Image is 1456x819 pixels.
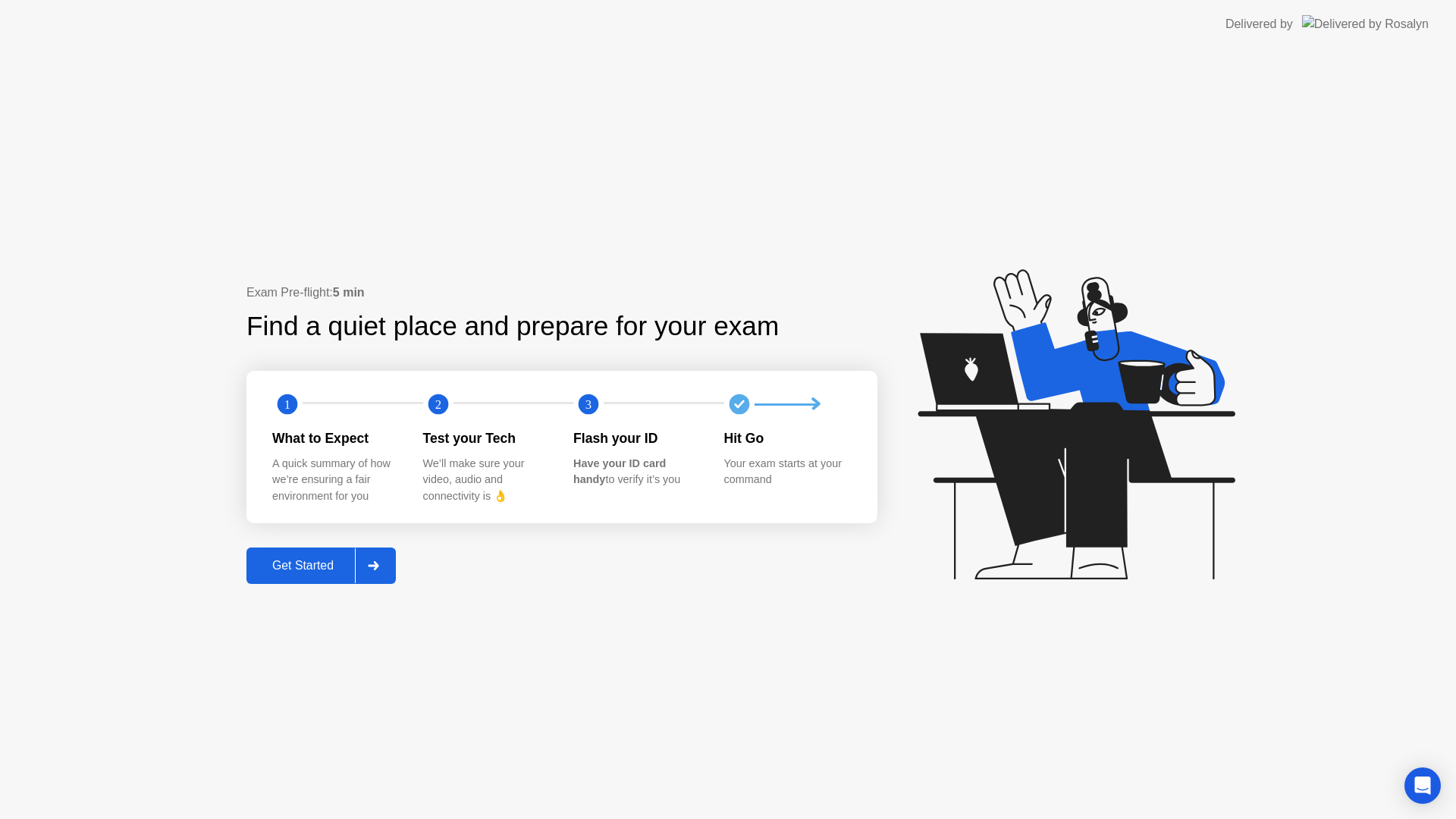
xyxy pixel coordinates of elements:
div: We’ll make sure your video, audio and connectivity is 👌 [423,456,550,505]
div: Hit Go [724,428,851,448]
div: Delivered by [1225,15,1293,33]
div: Your exam starts at your command [724,456,851,488]
div: Flash your ID [573,428,700,448]
text: 1 [284,397,290,412]
div: Find a quiet place and prepare for your exam [246,306,781,347]
button: Get Started [246,548,396,584]
div: Open Intercom Messenger [1404,767,1441,804]
div: Exam Pre-flight: [246,284,877,302]
div: Get Started [251,559,355,573]
div: What to Expect [272,428,399,448]
b: Have your ID card handy [573,457,666,486]
text: 2 [435,397,441,412]
text: 3 [585,397,591,412]
img: Delivered by Rosalyn [1302,15,1429,33]
b: 5 min [333,286,365,299]
div: to verify it’s you [573,456,700,488]
div: A quick summary of how we’re ensuring a fair environment for you [272,456,399,505]
div: Test your Tech [423,428,550,448]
